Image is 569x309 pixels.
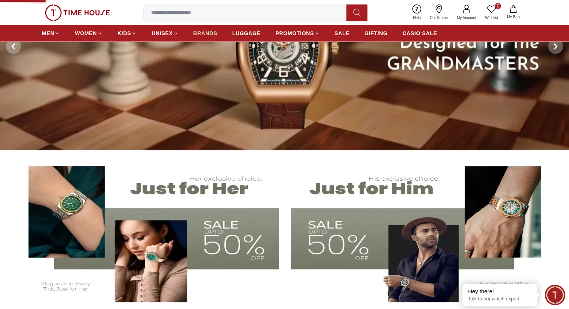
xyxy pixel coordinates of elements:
[504,14,523,20] span: My Bag
[482,15,501,21] span: Wishlist
[334,30,349,37] span: SALE
[403,30,437,37] span: CASIO SALE
[75,27,103,40] a: WOMEN
[45,4,110,21] img: ...
[545,285,565,305] div: Chat Widget
[291,157,551,302] img: Men's Watches Banner
[502,4,524,21] button: My Bag
[427,15,451,21] span: Our Stores
[232,27,261,40] a: LUGGAGE
[117,30,131,37] span: KIDS
[42,27,60,40] a: MEN
[468,296,532,302] p: Talk to our watch expert!
[334,27,349,40] a: SALE
[18,157,279,302] img: Women's Watches Banner
[193,30,217,37] span: BRANDS
[152,27,178,40] a: UNISEX
[117,27,137,40] a: KIDS
[481,3,502,22] a: 0Wishlist
[275,30,314,37] span: PROMOTIONS
[468,288,532,295] div: Hey there!
[193,27,217,40] a: BRANDS
[403,27,437,40] a: CASIO SALE
[495,3,501,9] span: 0
[364,27,388,40] a: GIFTING
[42,30,54,37] span: MEN
[409,3,425,22] a: Help
[425,3,452,22] a: Our Stores
[152,30,172,37] span: UNISEX
[364,30,388,37] span: GIFTING
[454,15,479,21] span: My Account
[275,27,319,40] a: PROMOTIONS
[410,15,424,21] span: Help
[75,30,97,37] span: WOMEN
[232,30,261,37] span: LUGGAGE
